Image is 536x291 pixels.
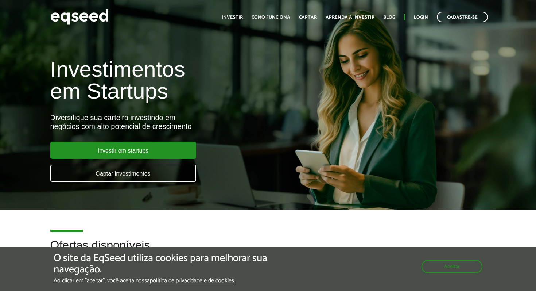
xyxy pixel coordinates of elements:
p: Ao clicar em "aceitar", você aceita nossa . [54,277,311,284]
a: Cadastre-se [437,12,488,22]
a: Captar [299,15,317,20]
div: Diversifique sua carteira investindo em negócios com alto potencial de crescimento [50,113,307,131]
h5: O site da EqSeed utiliza cookies para melhorar sua navegação. [54,253,311,275]
a: Como funciona [252,15,290,20]
h2: Ofertas disponíveis [50,239,486,263]
a: Investir [222,15,243,20]
button: Aceitar [422,260,482,273]
a: política de privacidade e de cookies [150,278,234,284]
h1: Investimentos em Startups [50,58,307,102]
img: EqSeed [50,7,109,27]
a: Investir em startups [50,142,196,159]
a: Aprenda a investir [326,15,374,20]
a: Captar investimentos [50,165,196,182]
a: Blog [383,15,395,20]
a: Login [414,15,428,20]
